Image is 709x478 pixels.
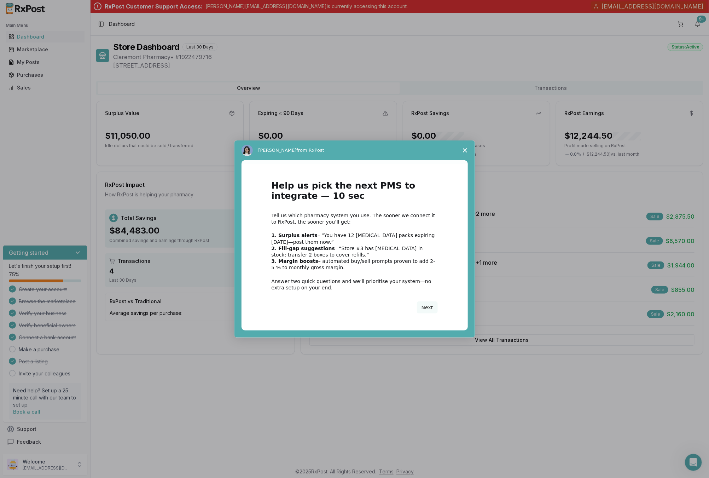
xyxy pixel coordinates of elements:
div: – “You have 12 [MEDICAL_DATA] packs expiring [DATE]—post them now.” [272,232,438,245]
div: – automated buy/sell prompts proven to add 2-5 % to monthly gross margin. [272,258,438,271]
img: Profile image for Alice [242,145,253,156]
b: 2. Fill-gap suggestions [272,246,335,251]
span: Close survey [455,140,475,160]
div: – “Store #3 has [MEDICAL_DATA] in stock; transfer 2 boxes to cover refills.” [272,245,438,258]
div: Answer two quick questions and we’ll prioritise your system—no extra setup on your end. [272,278,438,291]
h1: Help us pick the next PMS to integrate — 10 sec [272,181,438,205]
div: Tell us which pharmacy system you use. The sooner we connect it to RxPost, the sooner you’ll get: [272,212,438,225]
span: from RxPost [297,148,324,153]
span: [PERSON_NAME] [258,148,297,153]
button: Next [417,301,438,313]
b: 3. Margin boosts [272,258,319,264]
b: 1. Surplus alerts [272,232,318,238]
